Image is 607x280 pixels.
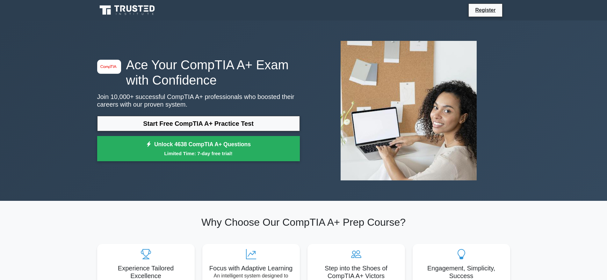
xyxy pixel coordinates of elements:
h5: Experience Tailored Excellence [102,264,190,280]
small: Limited Time: 7-day free trial! [105,150,292,157]
h5: Focus with Adaptive Learning [207,264,295,272]
h5: Engagement, Simplicity, Success [418,264,505,280]
h5: Step into the Shoes of CompTIA A+ Victors [313,264,400,280]
h2: Why Choose Our CompTIA A+ Prep Course? [97,216,510,228]
a: Register [471,6,499,14]
a: Unlock 4638 CompTIA A+ QuestionsLimited Time: 7-day free trial! [97,136,300,162]
h1: Ace Your CompTIA A+ Exam with Confidence [97,57,300,88]
a: Start Free CompTIA A+ Practice Test [97,116,300,131]
p: Join 10,000+ successful CompTIA A+ professionals who boosted their careers with our proven system. [97,93,300,108]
